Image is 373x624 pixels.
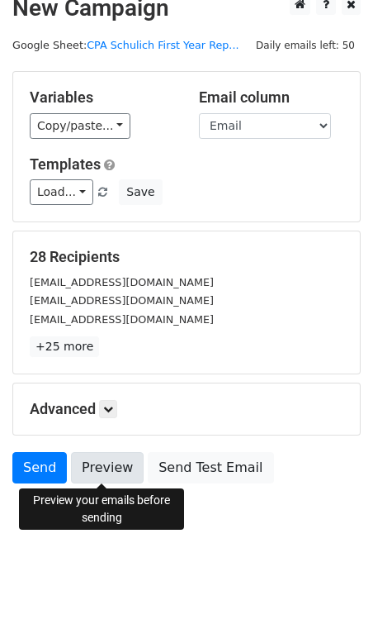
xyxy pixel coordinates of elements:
[19,488,184,530] div: Preview your emails before sending
[30,179,93,205] a: Load...
[12,452,67,483] a: Send
[71,452,144,483] a: Preview
[87,39,238,51] a: CPA Schulich First Year Rep...
[30,113,130,139] a: Copy/paste...
[12,39,239,51] small: Google Sheet:
[119,179,162,205] button: Save
[290,545,373,624] iframe: Chat Widget
[199,88,343,107] h5: Email column
[30,88,174,107] h5: Variables
[30,276,214,288] small: [EMAIL_ADDRESS][DOMAIN_NAME]
[30,400,343,418] h5: Advanced
[148,452,273,483] a: Send Test Email
[30,313,214,326] small: [EMAIL_ADDRESS][DOMAIN_NAME]
[30,155,101,173] a: Templates
[30,248,343,266] h5: 28 Recipients
[30,336,99,357] a: +25 more
[30,294,214,307] small: [EMAIL_ADDRESS][DOMAIN_NAME]
[250,36,361,55] span: Daily emails left: 50
[250,39,361,51] a: Daily emails left: 50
